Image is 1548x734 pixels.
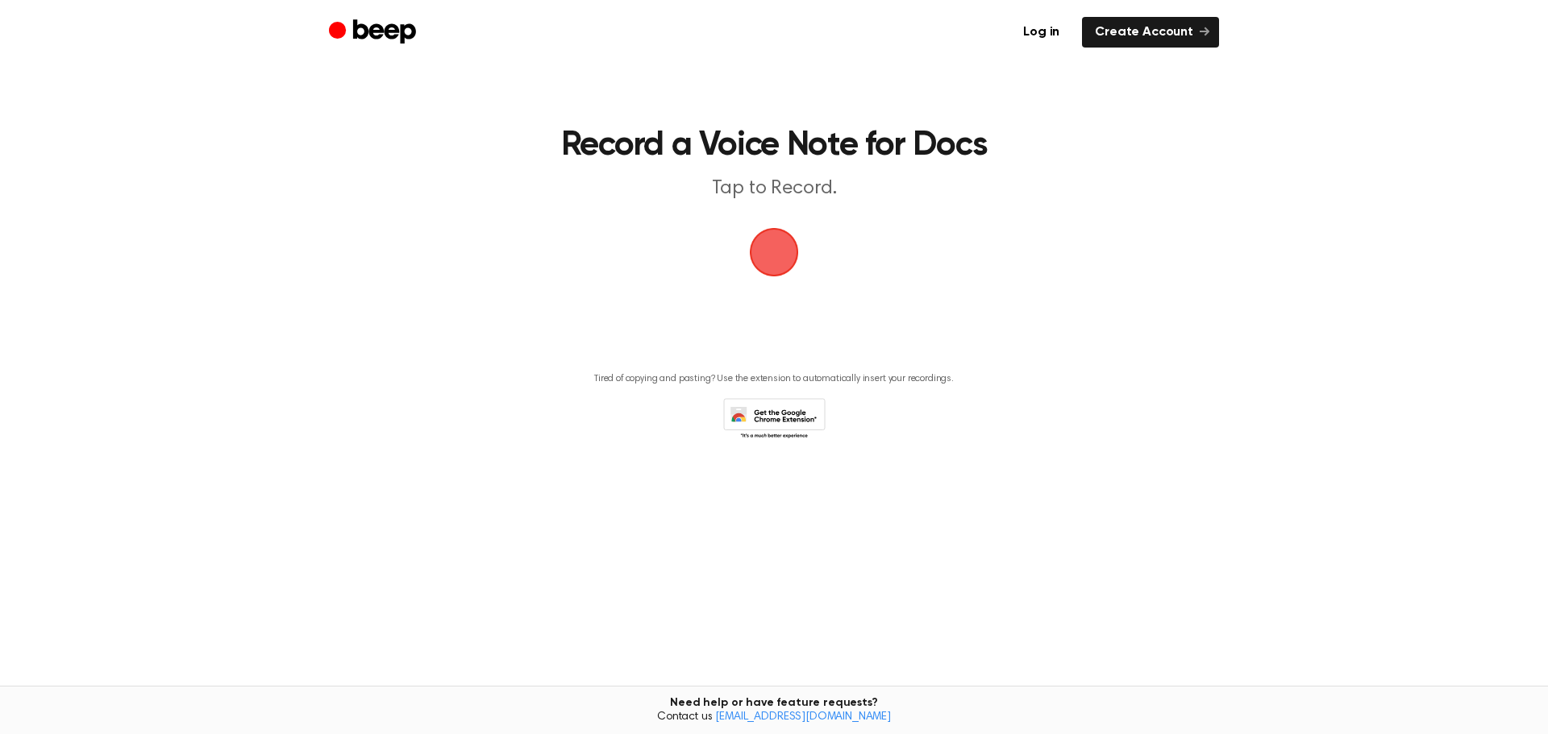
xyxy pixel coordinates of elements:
p: Tap to Record. [464,176,1084,202]
p: Tired of copying and pasting? Use the extension to automatically insert your recordings. [594,373,954,385]
a: [EMAIL_ADDRESS][DOMAIN_NAME] [715,711,891,723]
span: Contact us [10,711,1538,725]
button: Beep Logo [750,228,798,276]
a: Beep [329,17,420,48]
a: Log in [1010,17,1072,48]
a: Create Account [1082,17,1219,48]
h1: Record a Voice Note for Docs [361,129,1187,163]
